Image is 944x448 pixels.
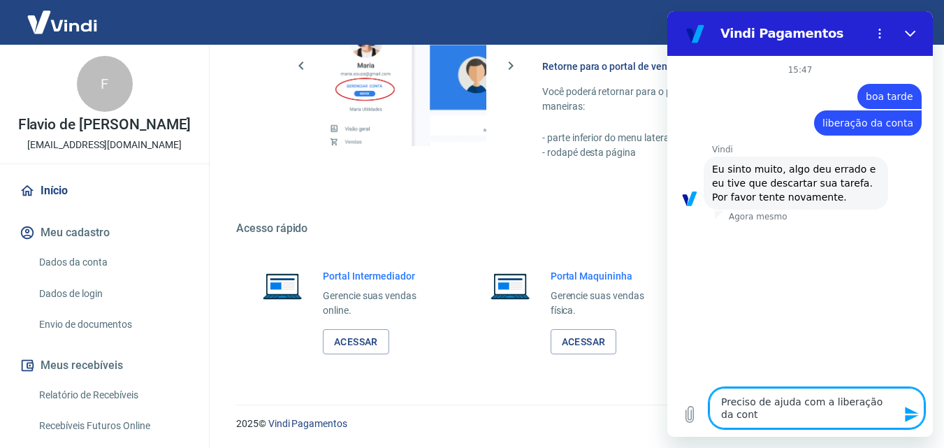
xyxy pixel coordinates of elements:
a: Acessar [551,329,617,355]
a: Acessar [323,329,389,355]
img: Vindi [17,1,108,43]
iframe: Janela de mensagens [667,11,933,437]
h6: Portal Maquininha [551,269,667,283]
p: [EMAIL_ADDRESS][DOMAIN_NAME] [27,138,182,152]
a: Envio de documentos [34,310,192,339]
h6: Portal Intermediador [323,269,439,283]
a: Dados de login [34,280,192,308]
a: Recebíveis Futuros Online [34,412,192,440]
a: Início [17,175,192,206]
h5: Acesso rápido [236,222,910,236]
img: Imagem de um notebook aberto [481,269,539,303]
a: Relatório de Recebíveis [34,381,192,410]
img: Imagem de um notebook aberto [253,269,312,303]
p: Gerencie suas vendas física. [551,289,667,318]
button: Meus recebíveis [17,350,192,381]
p: Gerencie suas vendas online. [323,289,439,318]
h6: Retorne para o portal de vendas [542,59,877,73]
button: Sair [877,10,927,36]
p: - rodapé desta página [542,145,877,160]
p: Você poderá retornar para o portal de vendas através das seguintes maneiras: [542,85,877,114]
a: Dados da conta [34,248,192,277]
p: 2025 © [236,417,910,431]
div: F [77,56,133,112]
p: Flavio de [PERSON_NAME] [18,117,191,132]
p: - parte inferior do menu lateral [542,131,877,145]
button: Meu cadastro [17,217,192,248]
a: Vindi Pagamentos [268,418,347,429]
